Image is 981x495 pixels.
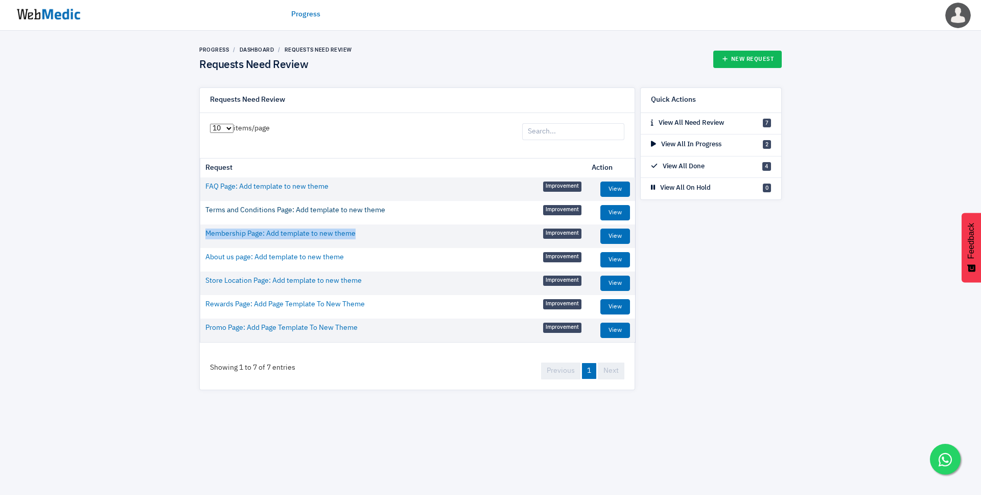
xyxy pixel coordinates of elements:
[543,182,581,192] span: Improvement
[763,140,771,149] span: 2
[205,229,356,239] a: Membership Page: Add template to new theme
[600,252,630,267] a: View
[200,159,587,177] th: Request
[205,299,365,310] a: Rewards Page: Add Page Template To New Theme
[199,47,229,53] a: Progress
[600,276,630,291] a: View
[205,205,385,216] a: Terms and Conditions Page: Add template to new theme
[291,9,320,20] a: Progress
[582,363,596,379] a: 1
[210,96,285,105] h6: Requests Need Review
[285,47,352,53] a: Requests Need Review
[200,352,306,384] div: Showing 1 to 7 of 7 entries
[210,124,233,133] select: items/page
[199,59,352,72] h4: Requests Need Review
[205,252,344,263] a: About us page: Add template to new theme
[763,119,771,127] span: 7
[543,323,581,333] span: Improvement
[598,363,624,379] a: Next
[763,184,771,192] span: 0
[543,229,581,239] span: Improvement
[205,276,362,286] a: Store Location Page: Add template to new theme
[651,96,696,105] h6: Quick Actions
[600,182,630,197] a: View
[240,47,274,53] a: Dashboard
[713,51,782,68] a: New Request
[543,299,581,309] span: Improvement
[205,182,329,192] a: FAQ Page: Add template to new theme
[205,323,358,333] a: Promo Page: Add Page Template To New Theme
[651,140,721,150] p: View All In Progress
[651,162,705,172] p: View All Done
[651,118,724,128] p: View All Need Review
[651,183,711,193] p: View All On Hold
[967,223,976,259] span: Feedback
[541,363,580,379] a: Previous
[600,205,630,220] a: View
[210,123,270,134] label: items/page
[199,46,352,54] nav: breadcrumb
[762,162,771,171] span: 4
[600,299,630,314] a: View
[600,229,630,244] a: View
[600,323,630,338] a: View
[587,159,635,177] th: Action
[962,213,981,282] button: Feedback - Show survey
[543,252,581,262] span: Improvement
[543,276,581,286] span: Improvement
[522,123,624,141] input: Search...
[543,205,581,215] span: Improvement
